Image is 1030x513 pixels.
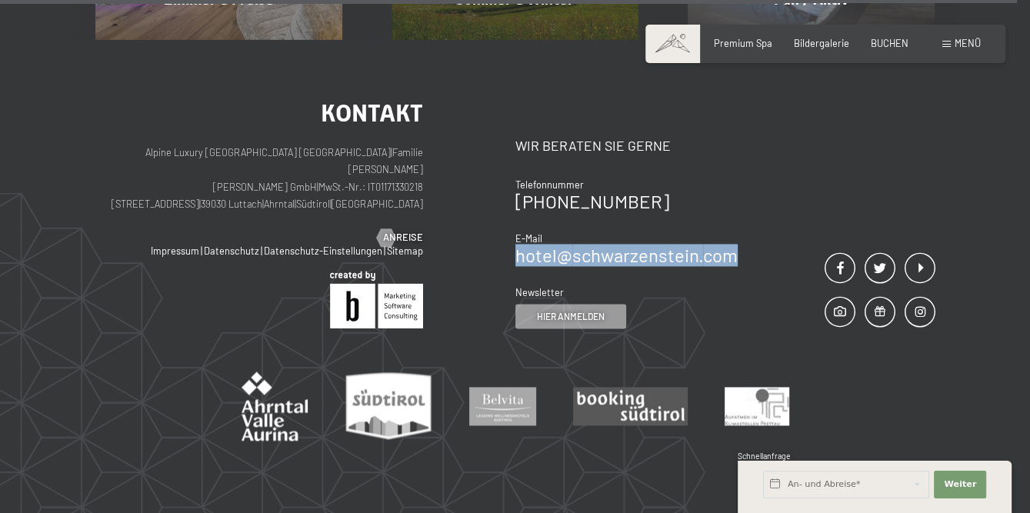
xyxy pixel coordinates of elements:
span: Schnellanfrage [738,451,791,461]
span: | [330,198,332,210]
a: Bildergalerie [794,37,849,49]
span: Menü [955,37,981,49]
span: Hier anmelden [537,310,605,323]
span: Telefonnummer [515,178,584,191]
a: Datenschutz [204,245,259,257]
span: | [261,245,262,257]
span: | [199,198,201,210]
a: Sitemap [387,245,423,257]
a: Datenschutz-Einstellungen [264,245,382,257]
span: Newsletter [515,286,564,298]
img: Brandnamic GmbH | Leading Hospitality Solutions [330,271,423,328]
a: Premium Spa [714,37,772,49]
span: | [384,245,385,257]
span: Kontakt [321,98,423,128]
span: Weiter [944,478,976,491]
span: | [262,198,264,210]
span: | [391,146,392,158]
a: [PHONE_NUMBER] [515,190,669,212]
button: Weiter [934,471,986,498]
a: hotel@schwarzenstein.com [515,244,738,266]
span: | [201,245,202,257]
span: Wir beraten Sie gerne [515,137,671,154]
a: Anreise [377,231,423,245]
a: BUCHEN [871,37,908,49]
p: Alpine Luxury [GEOGRAPHIC_DATA] [GEOGRAPHIC_DATA] Familie [PERSON_NAME] [PERSON_NAME] GmbH MwSt.-... [95,144,423,213]
a: Impressum [151,245,199,257]
span: | [317,181,318,193]
span: | [295,198,296,210]
span: Anreise [383,231,423,245]
span: E-Mail [515,232,542,245]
